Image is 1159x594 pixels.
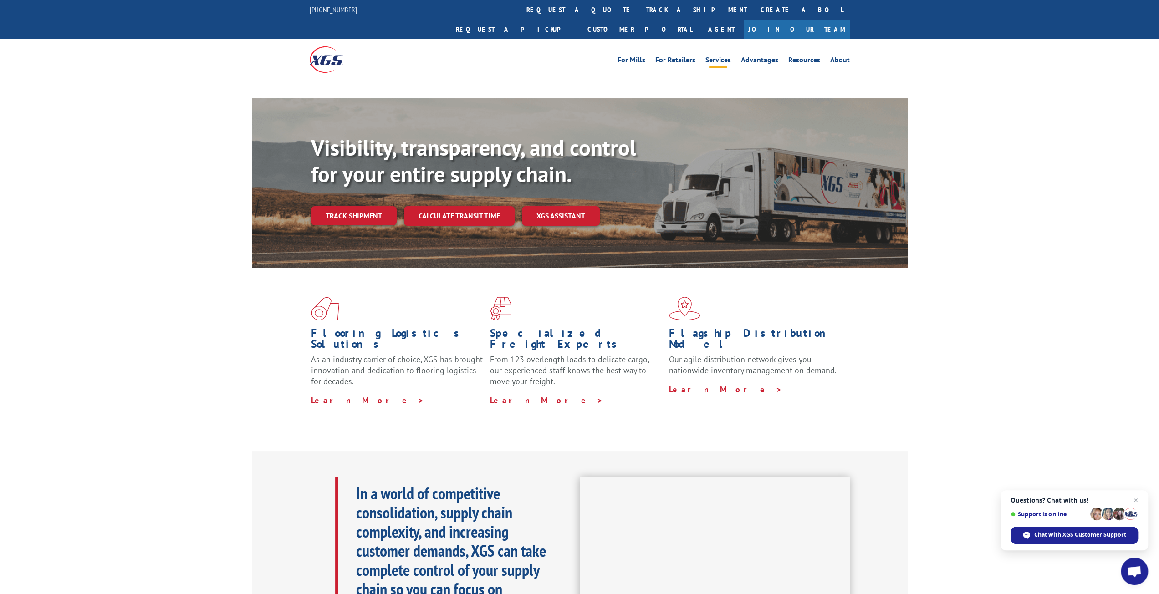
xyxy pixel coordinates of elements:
h1: Flooring Logistics Solutions [311,328,483,354]
a: For Retailers [655,56,695,66]
p: From 123 overlength loads to delicate cargo, our experienced staff knows the best way to move you... [490,354,662,395]
a: Request a pickup [449,20,581,39]
a: Resources [788,56,820,66]
a: Join Our Team [744,20,850,39]
a: Advantages [741,56,778,66]
a: Agent [699,20,744,39]
a: Learn More > [669,384,782,395]
a: Track shipment [311,206,397,225]
a: Services [705,56,731,66]
a: About [830,56,850,66]
span: Our agile distribution network gives you nationwide inventory management on demand. [669,354,837,376]
a: XGS ASSISTANT [522,206,600,226]
div: Chat with XGS Customer Support [1011,527,1138,544]
h1: Specialized Freight Experts [490,328,662,354]
img: xgs-icon-focused-on-flooring-red [490,297,511,320]
b: Visibility, transparency, and control for your entire supply chain. [311,133,636,188]
a: Learn More > [311,395,424,406]
h1: Flagship Distribution Model [669,328,841,354]
img: xgs-icon-total-supply-chain-intelligence-red [311,297,339,320]
span: Support is online [1011,511,1087,518]
img: xgs-icon-flagship-distribution-model-red [669,297,700,320]
span: Questions? Chat with us! [1011,497,1138,504]
div: Open chat [1121,558,1148,585]
a: Calculate transit time [404,206,515,226]
a: [PHONE_NUMBER] [310,5,357,14]
span: Chat with XGS Customer Support [1034,531,1126,539]
span: Close chat [1130,495,1141,506]
span: As an industry carrier of choice, XGS has brought innovation and dedication to flooring logistics... [311,354,483,386]
a: Customer Portal [581,20,699,39]
a: Learn More > [490,395,603,406]
a: For Mills [618,56,645,66]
